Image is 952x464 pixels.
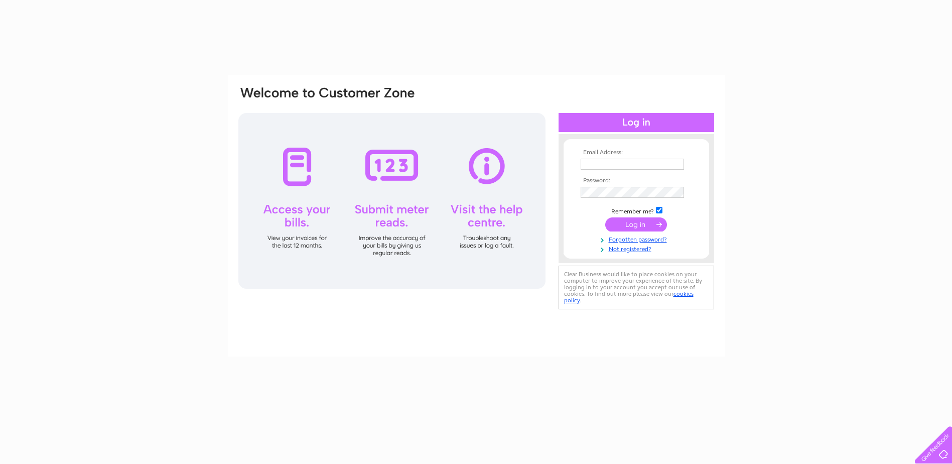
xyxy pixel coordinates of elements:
[578,177,695,184] th: Password:
[578,205,695,215] td: Remember me?
[578,149,695,156] th: Email Address:
[559,266,714,309] div: Clear Business would like to place cookies on your computer to improve your experience of the sit...
[564,290,694,304] a: cookies policy
[605,217,667,231] input: Submit
[581,244,695,253] a: Not registered?
[581,234,695,244] a: Forgotten password?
